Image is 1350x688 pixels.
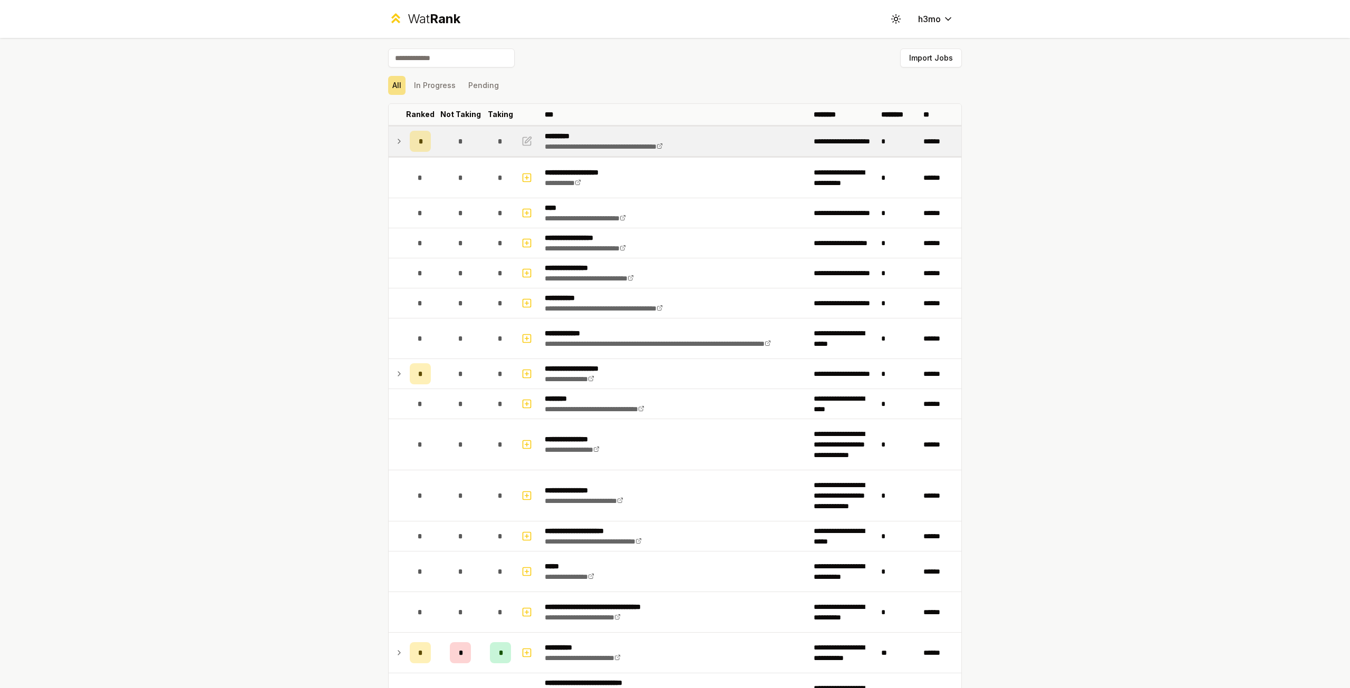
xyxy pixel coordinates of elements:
[440,109,481,120] p: Not Taking
[388,11,460,27] a: WatRank
[408,11,460,27] div: Wat
[410,76,460,95] button: In Progress
[918,13,941,25] span: h3mo
[900,49,962,67] button: Import Jobs
[910,9,962,28] button: h3mo
[406,109,435,120] p: Ranked
[430,11,460,26] span: Rank
[488,109,513,120] p: Taking
[388,76,406,95] button: All
[464,76,503,95] button: Pending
